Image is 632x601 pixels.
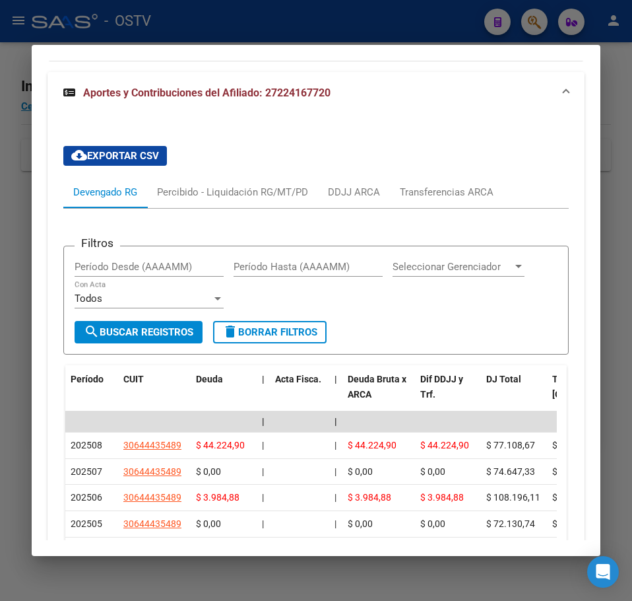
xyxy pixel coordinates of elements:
span: $ 3.984,88 [420,492,464,503]
datatable-header-cell: Deuda Bruta x ARCA [342,365,415,423]
span: 202508 [71,440,102,450]
span: 30644435489 [123,466,181,477]
span: $ 0,00 [196,466,221,477]
datatable-header-cell: CUIT [118,365,191,423]
span: | [334,416,337,427]
span: 30644435489 [123,440,181,450]
div: Devengado RG [73,185,137,199]
span: | [262,492,264,503]
span: $ 0,00 [348,466,373,477]
span: $ 0,00 [196,518,221,529]
span: | [334,492,336,503]
span: Seleccionar Gerenciador [393,261,513,273]
span: $ 108.196,11 [486,492,540,503]
mat-icon: cloud_download [71,147,87,163]
h3: Filtros [75,236,120,250]
span: $ 44.224,90 [196,440,245,450]
span: | [262,466,264,477]
span: Aportes y Contribuciones del Afiliado: 27224167720 [83,87,331,99]
span: | [334,466,336,477]
span: $ 44.224,90 [420,440,469,450]
span: | [334,518,336,529]
datatable-header-cell: Dif DDJJ y Trf. [415,365,481,423]
mat-expansion-panel-header: Aportes y Contribuciones del Afiliado: 27224167720 [47,72,585,114]
mat-icon: delete [222,324,238,339]
span: $ 44.224,90 [348,440,396,450]
span: CUIT [123,374,144,384]
button: Exportar CSV [63,146,167,166]
div: Percibido - Liquidación RG/MT/PD [157,185,308,199]
span: $ 72.130,74 [552,518,601,529]
span: | [334,440,336,450]
datatable-header-cell: | [257,365,270,423]
span: $ 3.984,88 [196,492,239,503]
span: | [262,440,264,450]
datatable-header-cell: | [329,365,342,423]
span: $ 32.883,77 [552,440,601,450]
datatable-header-cell: Tot. Trf. Bruto [547,365,613,423]
span: $ 77.108,67 [486,440,535,450]
div: DDJJ ARCA [328,185,380,199]
span: $ 72.130,74 [486,518,535,529]
datatable-header-cell: Período [65,365,118,423]
span: Deuda [196,374,223,384]
mat-icon: search [84,324,100,339]
span: $ 3.984,88 [348,492,391,503]
span: Acta Fisca. [275,374,321,384]
datatable-header-cell: Acta Fisca. [270,365,329,423]
datatable-header-cell: Deuda [191,365,257,423]
span: Exportar CSV [71,150,159,162]
span: 30644435489 [123,518,181,529]
span: $ 74.647,33 [552,466,601,477]
span: 202507 [71,466,102,477]
span: | [262,416,265,427]
span: Período [71,374,104,384]
span: 30644435489 [123,492,181,503]
span: Todos [75,293,102,304]
button: Buscar Registros [75,321,203,343]
div: Transferencias ARCA [400,185,493,199]
span: Dif DDJJ y Trf. [420,374,463,400]
div: Open Intercom Messenger [587,556,619,588]
span: | [262,374,265,384]
span: $ 0,00 [420,466,445,477]
span: DJ Total [486,374,521,384]
span: | [334,374,337,384]
span: Borrar Filtros [222,326,317,338]
button: Borrar Filtros [213,321,327,343]
span: $ 0,00 [348,518,373,529]
span: $ 104.211,23 [552,492,606,503]
span: | [262,518,264,529]
span: $ 0,00 [420,518,445,529]
span: 202506 [71,492,102,503]
span: 202505 [71,518,102,529]
datatable-header-cell: DJ Total [481,365,547,423]
span: Deuda Bruta x ARCA [348,374,406,400]
span: $ 74.647,33 [486,466,535,477]
span: Buscar Registros [84,326,193,338]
